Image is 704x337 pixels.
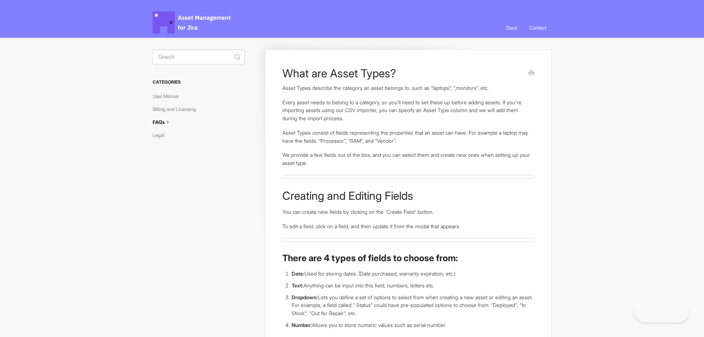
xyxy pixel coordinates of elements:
[634,300,689,322] iframe: Toggle Customer Support
[282,208,534,216] p: You can create new fields by clicking on the 'Create Field' button.
[292,270,534,278] li: Used for storing dates. (Date purchased, warranty expiration, etc.)
[153,50,245,64] input: Search
[501,18,523,38] a: Docs
[282,129,534,145] p: Asset Types consist of fields representing the properties that an asset can have. For example a l...
[292,293,534,317] li: Lets you define a set of options to select from when creating a new asset or editing an asset. Fo...
[524,18,552,38] a: Contact
[153,11,232,34] span: Asset Management for Jira Docs
[292,321,534,329] li: Allows you to store numeric values such as serial number.
[153,75,245,89] h3: Categories
[528,70,534,78] a: Print this Article
[153,90,184,102] a: User Manual
[292,294,318,300] strong: Dropdown:
[292,282,534,290] li: Anything can be input into this field, numbers, letters etc.
[282,98,534,122] p: Every asset needs to belong to a category, so you’ll need to set these up before adding assets. I...
[282,222,534,230] p: To edit a field, click on a field, and then update it from the modal that appears.
[282,67,523,80] h1: What are Asset Types?
[153,103,202,115] a: Billing and Licensing
[153,129,170,141] a: Legal
[282,84,534,92] p: Asset Types describe the category an asset belongs to, such as “laptops”, “,monitors”, etc.
[292,270,305,277] strong: Date:
[292,322,312,328] strong: Number:
[282,189,534,202] h1: Creating and Editing Fields
[282,151,534,167] p: We provide a few fields out of the box, and you can select them and create new ones when setting ...
[153,116,177,128] a: FAQs
[292,282,303,289] strong: Text:
[282,252,534,264] h2: There are 4 types of fields to choose from:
